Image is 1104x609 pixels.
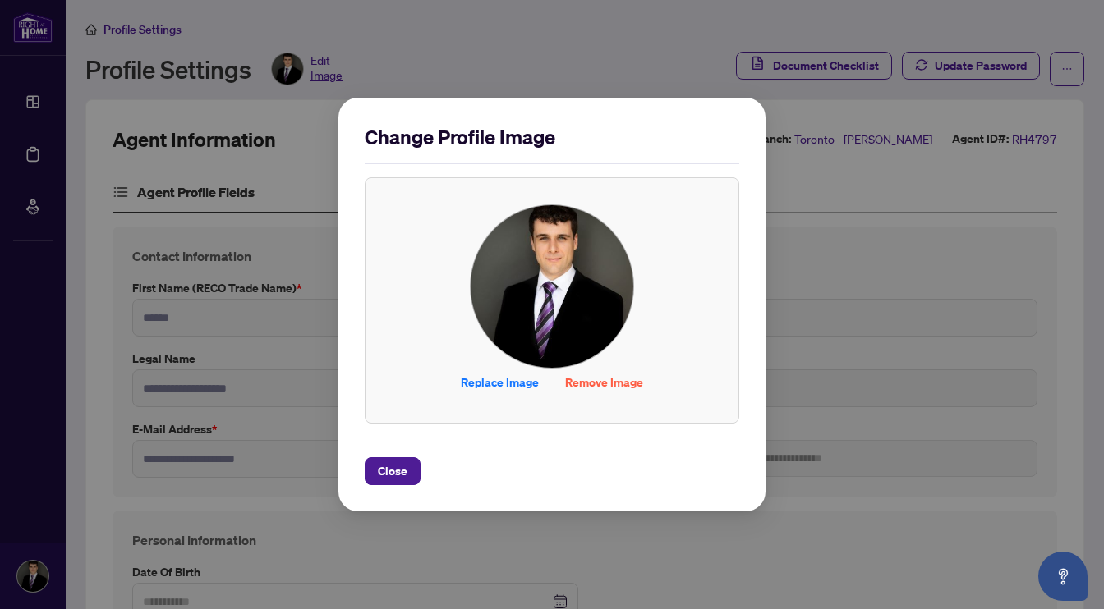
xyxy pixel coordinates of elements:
[365,124,739,150] h2: Change Profile Image
[448,369,552,396] button: Replace Image
[471,205,633,368] img: Profile Icon
[461,369,539,396] span: Replace Image
[365,457,421,485] button: Close
[378,458,407,484] span: Close
[552,369,656,396] button: Remove Image
[1038,552,1088,601] button: Open asap
[565,369,643,396] span: Remove Image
